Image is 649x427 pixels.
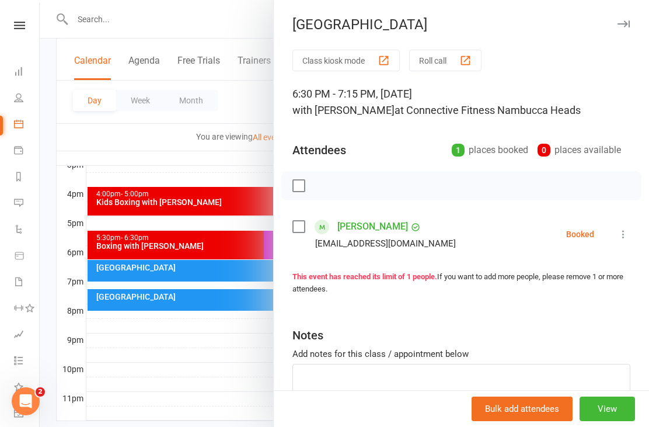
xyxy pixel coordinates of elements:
button: Roll call [409,50,481,71]
iframe: Intercom live chat [12,387,40,415]
span: with [PERSON_NAME] [292,104,395,116]
a: Reports [14,165,40,191]
button: Class kiosk mode [292,50,400,71]
span: 2 [36,387,45,397]
div: Notes [292,327,323,343]
a: Payments [14,138,40,165]
div: Add notes for this class / appointment below [292,347,630,361]
a: What's New [14,375,40,401]
div: Booked [566,230,594,238]
a: People [14,86,40,112]
div: [EMAIL_ADDRESS][DOMAIN_NAME] [315,236,456,251]
a: Product Sales [14,244,40,270]
button: View [580,397,635,421]
span: at Connective Fitness Nambucca Heads [395,104,581,116]
button: Bulk add attendees [472,397,573,421]
div: 1 [452,144,465,157]
strong: This event has reached its limit of 1 people. [292,272,437,281]
div: 0 [538,144,550,157]
div: places available [538,142,621,158]
div: [GEOGRAPHIC_DATA] [274,16,649,33]
div: 6:30 PM - 7:15 PM, [DATE] [292,86,630,119]
a: Calendar [14,112,40,138]
a: Assessments [14,322,40,349]
div: If you want to add more people, please remove 1 or more attendees. [292,271,630,296]
a: [PERSON_NAME] [337,217,408,236]
div: places booked [452,142,528,158]
a: Dashboard [14,60,40,86]
div: Attendees [292,142,346,158]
